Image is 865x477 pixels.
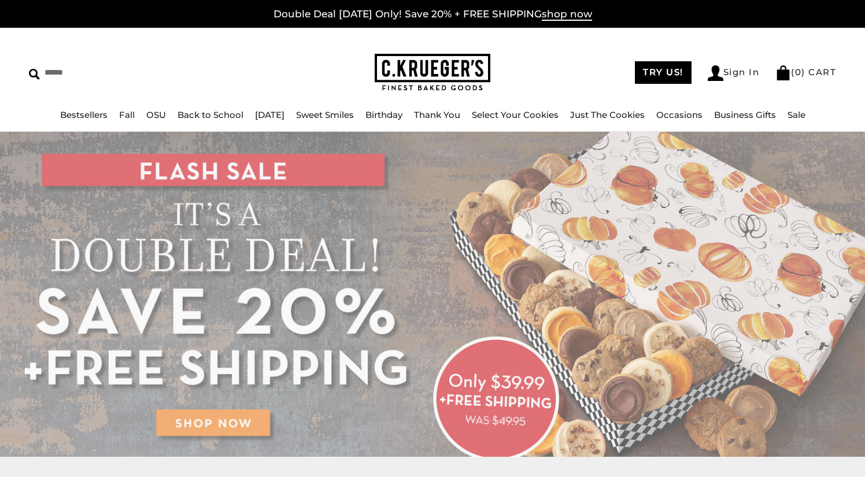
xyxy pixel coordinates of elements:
span: 0 [795,66,802,77]
a: Occasions [656,109,703,120]
img: C.KRUEGER'S [375,54,490,91]
span: shop now [542,8,592,21]
a: Fall [119,109,135,120]
a: Sweet Smiles [296,109,354,120]
a: Back to School [178,109,243,120]
a: (0) CART [775,66,836,77]
a: Sign In [708,65,760,81]
a: TRY US! [635,61,692,84]
img: Bag [775,65,791,80]
a: OSU [146,109,166,120]
a: Birthday [365,109,402,120]
a: Bestsellers [60,109,108,120]
a: Thank You [414,109,460,120]
input: Search [29,64,220,82]
img: Search [29,69,40,80]
a: [DATE] [255,109,284,120]
a: Double Deal [DATE] Only! Save 20% + FREE SHIPPINGshop now [273,8,592,21]
a: Business Gifts [714,109,776,120]
img: Account [708,65,723,81]
a: Just The Cookies [570,109,645,120]
a: Select Your Cookies [472,109,559,120]
a: Sale [788,109,805,120]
